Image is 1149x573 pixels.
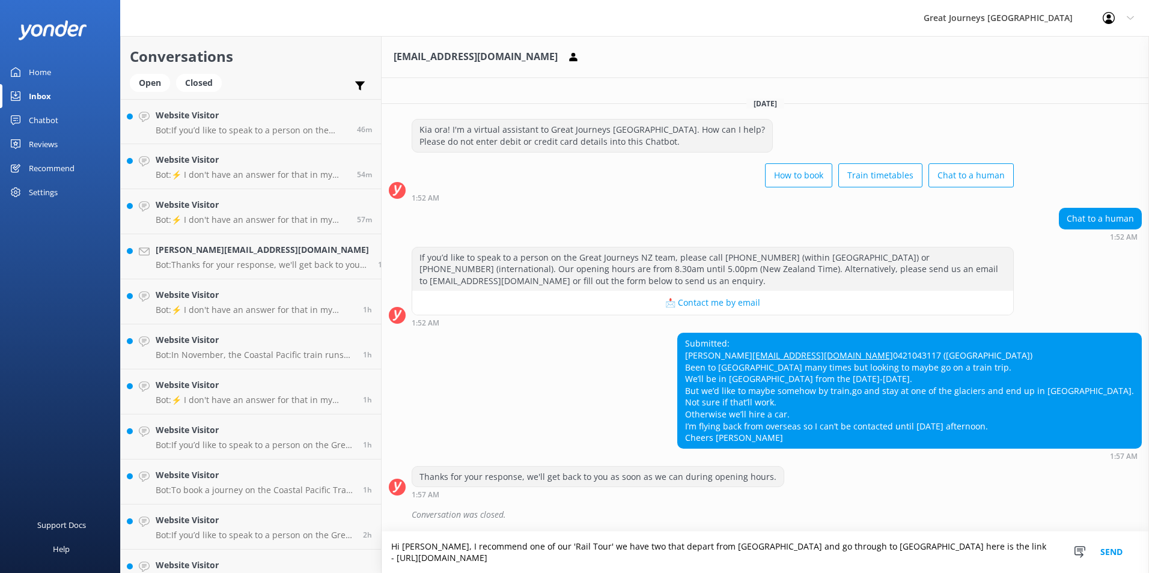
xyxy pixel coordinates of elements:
strong: 1:52 AM [412,320,439,327]
a: Website VisitorBot:⚡ I don't have an answer for that in my knowledge base. Please try and rephras... [121,279,381,324]
span: Sep 19 2025 04:11pm (UTC +12:00) Pacific/Auckland [357,214,372,225]
a: Website VisitorBot:⚡ I don't have an answer for that in my knowledge base. Please try and rephras... [121,144,381,189]
h4: Website Visitor [156,514,354,527]
div: Inbox [29,84,51,108]
span: Sep 19 2025 02:59pm (UTC +12:00) Pacific/Auckland [363,530,372,540]
div: Support Docs [37,513,86,537]
div: Sep 18 2025 01:52am (UTC +12:00) Pacific/Auckland [412,318,1014,327]
h4: Website Visitor [156,468,354,482]
h4: Website Visitor [156,153,348,166]
div: Help [53,537,70,561]
h4: Website Visitor [156,333,354,347]
div: Chat to a human [1059,208,1141,229]
div: Thanks for your response, we'll get back to you as soon as we can during opening hours. [412,467,784,487]
div: Sep 18 2025 01:52am (UTC +12:00) Pacific/Auckland [412,193,1014,202]
a: Closed [176,76,228,89]
h4: [PERSON_NAME][EMAIL_ADDRESS][DOMAIN_NAME] [156,243,369,256]
div: Submitted: [PERSON_NAME] 0421043117 ([GEOGRAPHIC_DATA]) Been to [GEOGRAPHIC_DATA] many times but ... [678,333,1141,447]
span: Sep 19 2025 04:00pm (UTC +12:00) Pacific/Auckland [378,259,387,270]
img: yonder-white-logo.png [18,20,87,40]
p: Bot: ⚡ I don't have an answer for that in my knowledge base. Please try and rephrase your questio... [156,395,354,405]
div: Sep 18 2025 01:57am (UTC +12:00) Pacific/Auckland [677,452,1142,460]
p: Bot: If you’d like to speak to a person on the Great Journeys NZ team, please call [PHONE_NUMBER]... [156,125,348,136]
div: Chatbot [29,108,58,132]
p: Bot: If you’d like to speak to a person on the Great Journeys NZ team, please call [PHONE_NUMBER]... [156,440,354,450]
p: Bot: ⚡ I don't have an answer for that in my knowledge base. Please try and rephrase your questio... [156,214,348,225]
a: [EMAIL_ADDRESS][DOMAIN_NAME] [752,350,893,361]
strong: 1:52 AM [1110,234,1138,241]
a: [PERSON_NAME][EMAIL_ADDRESS][DOMAIN_NAME]Bot:Thanks for your response, we'll get back to you as s... [121,234,381,279]
strong: 1:52 AM [412,195,439,202]
p: Bot: ⚡ I don't have an answer for that in my knowledge base. Please try and rephrase your questio... [156,305,354,315]
a: Website VisitorBot:If you’d like to speak to a person on the Great Journeys NZ team, please call ... [121,505,381,550]
div: Sep 18 2025 01:57am (UTC +12:00) Pacific/Auckland [412,490,784,499]
div: Conversation was closed. [412,505,1142,525]
strong: 1:57 AM [412,491,439,499]
a: Website VisitorBot:In November, the Coastal Pacific train runs from [DATE] to [DATE].1h [121,324,381,369]
textarea: Hi [PERSON_NAME], I recommend one of our 'Rail Tour' we have two that depart from [GEOGRAPHIC_DAT... [382,532,1149,573]
div: Settings [29,180,58,204]
div: Recommend [29,156,75,180]
button: Send [1089,532,1134,573]
h3: [EMAIL_ADDRESS][DOMAIN_NAME] [394,49,558,65]
a: Website VisitorBot:If you’d like to speak to a person on the Great Journeys NZ team, please call ... [121,414,381,459]
span: Sep 19 2025 03:42pm (UTC +12:00) Pacific/Auckland [363,305,372,315]
span: Sep 19 2025 03:17pm (UTC +12:00) Pacific/Auckland [363,440,372,450]
div: 2025-09-18T04:37:57.550 [389,505,1142,525]
button: Train timetables [838,163,922,187]
strong: 1:57 AM [1110,453,1138,460]
p: Bot: Thanks for your response, we'll get back to you as soon as we can during opening hours. [156,259,369,270]
h4: Website Visitor [156,423,354,437]
a: Website VisitorBot:⚡ I don't have an answer for that in my knowledge base. Please try and rephras... [121,369,381,414]
span: Sep 19 2025 03:38pm (UTC +12:00) Pacific/Auckland [363,350,372,360]
p: Bot: If you’d like to speak to a person on the Great Journeys NZ team, please call [PHONE_NUMBER]... [156,530,354,541]
p: Bot: In November, the Coastal Pacific train runs from [DATE] to [DATE]. [156,350,354,360]
div: Home [29,60,51,84]
button: Chat to a human [928,163,1014,187]
span: Sep 19 2025 03:25pm (UTC +12:00) Pacific/Auckland [363,395,372,405]
div: Open [130,74,170,92]
div: Kia ora! I'm a virtual assistant to Great Journeys [GEOGRAPHIC_DATA]. How can I help? Please do n... [412,120,772,151]
span: [DATE] [746,99,784,109]
a: Website VisitorBot:⚡ I don't have an answer for that in my knowledge base. Please try and rephras... [121,189,381,234]
span: Sep 19 2025 04:22pm (UTC +12:00) Pacific/Auckland [357,124,372,135]
h4: Website Visitor [156,288,354,302]
button: 📩 Contact me by email [412,291,1013,315]
a: Website VisitorBot:To book a journey on the Coastal Pacific Train to [GEOGRAPHIC_DATA], please vi... [121,459,381,505]
div: Reviews [29,132,58,156]
span: Sep 19 2025 03:13pm (UTC +12:00) Pacific/Auckland [363,485,372,495]
p: Bot: To book a journey on the Coastal Pacific Train to [GEOGRAPHIC_DATA], please visit [URL][DOMA... [156,485,354,496]
a: Open [130,76,176,89]
div: If you’d like to speak to a person on the Great Journeys NZ team, please call [PHONE_NUMBER] (wit... [412,247,1013,291]
h4: Website Visitor [156,559,354,572]
h4: Website Visitor [156,109,348,122]
span: Sep 19 2025 04:14pm (UTC +12:00) Pacific/Auckland [357,169,372,180]
div: Sep 18 2025 01:52am (UTC +12:00) Pacific/Auckland [1059,232,1142,241]
h4: Website Visitor [156,378,354,392]
a: Website VisitorBot:If you’d like to speak to a person on the Great Journeys NZ team, please call ... [121,99,381,144]
h2: Conversations [130,45,372,68]
button: How to book [765,163,832,187]
div: Closed [176,74,222,92]
p: Bot: ⚡ I don't have an answer for that in my knowledge base. Please try and rephrase your questio... [156,169,348,180]
h4: Website Visitor [156,198,348,211]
